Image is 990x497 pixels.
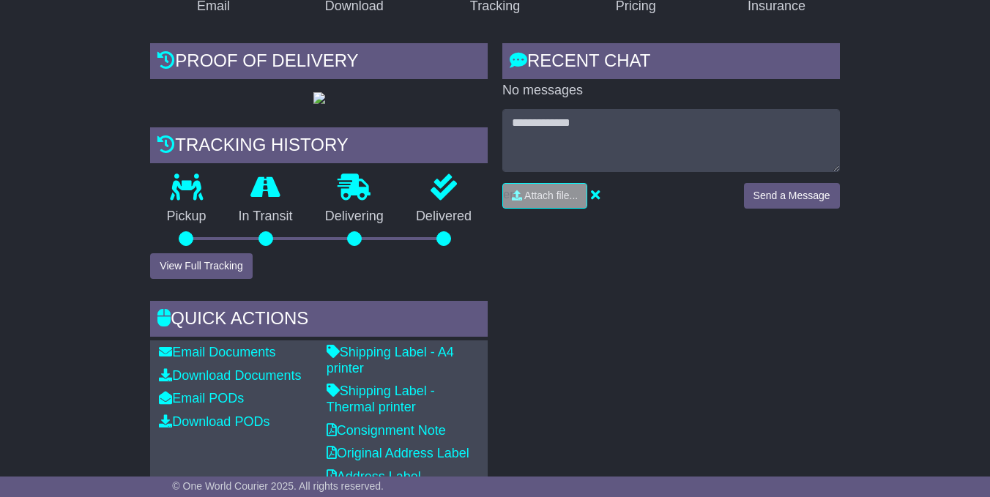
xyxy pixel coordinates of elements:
[502,43,840,83] div: RECENT CHAT
[150,301,488,340] div: Quick Actions
[327,446,469,460] a: Original Address Label
[159,414,269,429] a: Download PODs
[150,253,252,279] button: View Full Tracking
[150,127,488,167] div: Tracking history
[327,384,435,414] a: Shipping Label - Thermal printer
[159,345,275,359] a: Email Documents
[150,43,488,83] div: Proof of Delivery
[159,391,244,406] a: Email PODs
[327,423,446,438] a: Consignment Note
[502,83,840,99] p: No messages
[222,209,308,225] p: In Transit
[400,209,488,225] p: Delivered
[313,92,325,104] img: GetPodImage
[172,480,384,492] span: © One World Courier 2025. All rights reserved.
[744,183,840,209] button: Send a Message
[309,209,400,225] p: Delivering
[159,368,301,383] a: Download Documents
[327,345,454,375] a: Shipping Label - A4 printer
[150,209,222,225] p: Pickup
[327,469,421,484] a: Address Label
